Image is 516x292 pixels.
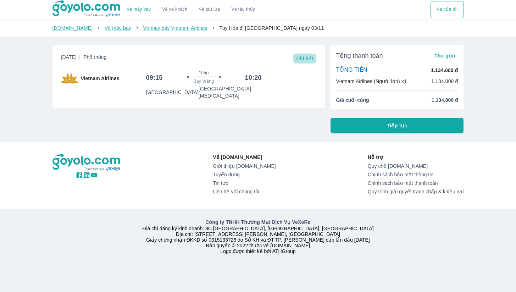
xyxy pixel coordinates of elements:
a: Vé máy bay Vietnam Airlines [143,25,207,31]
img: logo [52,154,121,171]
span: [DATE] [61,54,107,64]
p: Vietnam Airlines (Người lớn) x1 [336,78,407,85]
p: [GEOGRAPHIC_DATA] [146,89,199,96]
span: Phổ thông [83,54,106,60]
span: | [79,54,81,60]
span: Chi tiết [296,56,313,61]
a: Liên hệ với chúng tôi [213,189,276,194]
a: Vé xe khách [162,7,187,12]
a: Vé máy bay [105,25,131,31]
button: Thu gọn [432,51,458,61]
a: Giới thiệu [DOMAIN_NAME] [213,163,276,169]
p: 1.134.000 đ [431,78,458,85]
p: Hỗ trợ [368,154,464,161]
span: Vietnam Airlines [81,75,120,82]
a: Quy trình giải quyết tranh chấp & khiếu nại [368,189,464,194]
span: Tổng thanh toán [336,51,383,60]
span: Tiếp tục [387,122,407,129]
div: choose transportation mode [431,1,464,18]
a: Chính sách bảo mật thanh toán [368,180,464,186]
span: Bay thẳng [194,78,214,84]
a: Tuyển dụng [213,172,276,177]
p: [GEOGRAPHIC_DATA] [MEDICAL_DATA] [199,85,262,99]
button: Tiếp tục [331,118,464,133]
a: Vé máy bay [127,7,151,12]
button: Chi tiết [293,54,316,64]
div: Địa chỉ đăng ký kinh doanh: 8C [GEOGRAPHIC_DATA], [GEOGRAPHIC_DATA], [GEOGRAPHIC_DATA] Địa chỉ: [... [48,219,468,254]
span: Giá cuối cùng [336,97,369,104]
p: TỔNG TIỀN [336,66,367,74]
a: Vé tàu lửa [193,1,226,18]
div: choose transportation mode [121,1,261,18]
span: Thu gọn [434,53,455,59]
span: Tuy Hòa đi [GEOGRAPHIC_DATA] ngày 03/11 [219,25,324,31]
span: 1h5p [199,70,209,76]
p: 1.134.000 đ [431,67,458,74]
span: 1.134.000 đ [432,97,458,104]
h6: 10:20 [245,73,262,82]
a: [DOMAIN_NAME] [52,25,93,31]
a: Chính sách bảo mật thông tin [368,172,464,177]
a: Tin tức [213,180,276,186]
nav: breadcrumb [52,24,464,32]
button: Vé tàu thủy [226,1,261,18]
h6: 09:15 [146,73,163,82]
p: Công ty TNHH Thương Mại Dịch Vụ VeXeRe [54,219,462,226]
p: Về [DOMAIN_NAME] [213,154,276,161]
button: Vé của tôi [431,1,464,18]
a: Quy chế [DOMAIN_NAME] [368,163,464,169]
